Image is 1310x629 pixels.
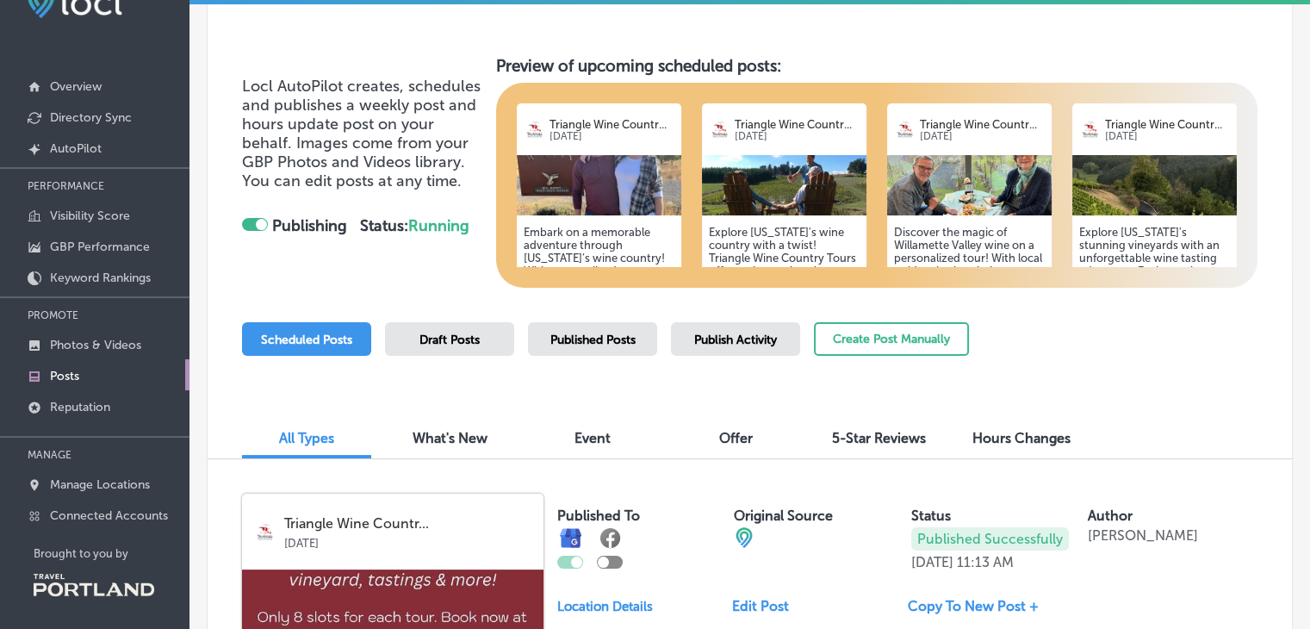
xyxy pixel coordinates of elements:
[242,77,481,171] span: Locl AutoPilot creates, schedules and publishes a weekly post and hours update post on your behal...
[911,527,1069,551] p: Published Successfully
[284,532,531,550] p: [DATE]
[814,322,969,356] button: Create Post Manually
[524,226,674,420] h5: Embark on a memorable adventure through [US_STATE]’s wine country! With personalized tours, disco...
[1072,155,1237,215] img: 3aadb2b8-4ad4-456a-8a50-9ffd85fe295eIMG_8905.jpg
[894,119,916,140] img: logo
[1079,119,1101,140] img: logo
[50,271,151,285] p: Keyword Rankings
[735,118,860,131] p: Triangle Wine Countr...
[719,430,753,446] span: Offer
[50,209,130,223] p: Visibility Score
[732,598,803,614] a: Edit Post
[557,508,640,524] label: Published To
[272,216,347,235] strong: Publishing
[911,508,951,524] label: Status
[1088,508,1133,524] label: Author
[524,119,545,140] img: logo
[1105,131,1230,142] p: [DATE]
[1088,527,1198,544] p: [PERSON_NAME]
[261,333,352,347] span: Scheduled Posts
[832,430,926,446] span: 5-Star Reviews
[972,430,1071,446] span: Hours Changes
[50,338,141,352] p: Photos & Videos
[360,216,469,235] strong: Status:
[50,141,102,156] p: AutoPilot
[920,118,1045,131] p: Triangle Wine Countr...
[549,131,674,142] p: [DATE]
[911,554,953,570] p: [DATE]
[1105,118,1230,131] p: Triangle Wine Countr...
[279,430,334,446] span: All Types
[557,599,653,614] p: Location Details
[517,155,681,215] img: 175269031250c7d96f-79bb-4547-895a-fab8c5e112b9_natalies2.jpg
[242,171,462,190] span: You can edit posts at any time.
[894,226,1045,420] h5: Discover the magic of Willamette Valley wine on a personalized tour! With local guides sharing th...
[413,430,487,446] span: What's New
[887,155,1052,215] img: 70f00a47-a987-4490-8742-40d1d6985f8fJoanKFurioso.jpg
[957,554,1014,570] p: 11:13 AM
[549,118,674,131] p: Triangle Wine Countr...
[734,527,754,548] img: cba84b02adce74ede1fb4a8549a95eca.png
[735,131,860,142] p: [DATE]
[254,521,276,543] img: logo
[408,216,469,235] span: Running
[709,119,730,140] img: logo
[694,333,777,347] span: Publish Activity
[50,508,168,523] p: Connected Accounts
[50,400,110,414] p: Reputation
[50,369,79,383] p: Posts
[50,240,150,254] p: GBP Performance
[34,574,154,596] img: Travel Portland
[734,508,833,524] label: Original Source
[419,333,480,347] span: Draft Posts
[50,477,150,492] p: Manage Locations
[908,598,1052,614] a: Copy To New Post +
[50,79,102,94] p: Overview
[50,110,132,125] p: Directory Sync
[920,131,1045,142] p: [DATE]
[709,226,860,420] h5: Explore [US_STATE]'s wine country with a twist! Triangle Wine Country Tours offers private wine c...
[702,155,866,215] img: 17526903243933b4d2-914d-49eb-96f9-1b148dd0047f_unspecified-6.jpeg
[496,56,1257,76] h3: Preview of upcoming scheduled posts:
[34,547,189,560] p: Brought to you by
[1079,226,1230,420] h5: Explore [US_STATE]'s stunning vineyards with an unforgettable wine tasting adventure. Each tour i...
[574,430,611,446] span: Event
[284,516,531,532] p: Triangle Wine Countr...
[550,333,636,347] span: Published Posts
